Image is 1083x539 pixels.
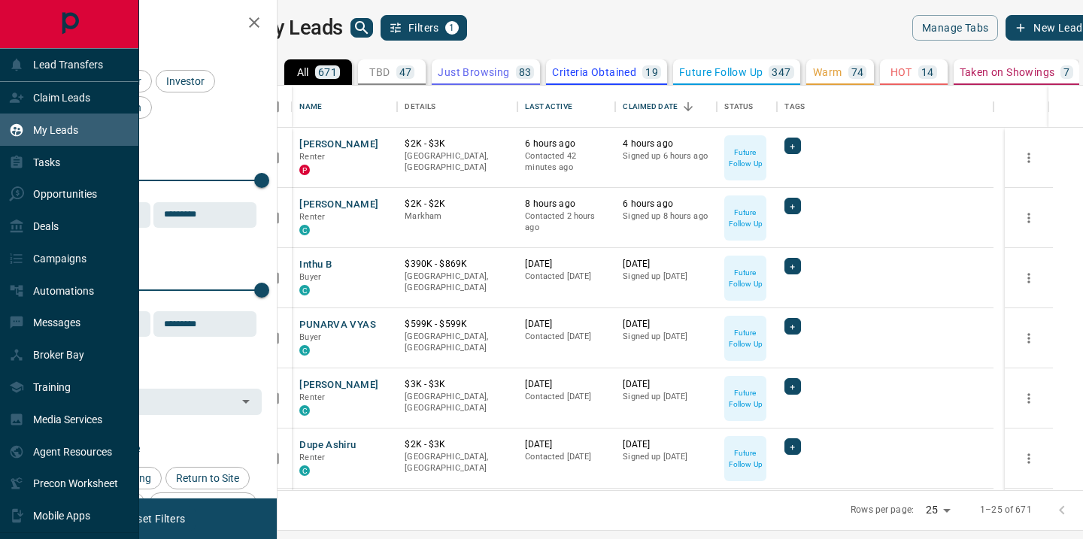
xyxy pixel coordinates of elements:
p: 8 hours ago [525,198,608,210]
span: + [790,198,795,213]
span: Renter [299,212,325,222]
p: Signed up [DATE] [623,331,709,343]
p: Signed up [DATE] [623,271,709,283]
p: 671 [318,67,337,77]
h1: My Leads [256,16,343,40]
p: Contacted 42 minutes ago [525,150,608,174]
div: Set up Listing Alert [149,492,257,515]
button: more [1018,267,1040,289]
div: Details [405,86,435,128]
p: $390K - $869K [405,258,510,271]
div: + [784,198,800,214]
p: Contacted [DATE] [525,331,608,343]
p: 6 hours ago [623,198,709,210]
span: + [790,319,795,334]
div: Name [292,86,397,128]
button: more [1018,207,1040,229]
div: Name [299,86,322,128]
p: Future Follow Up [679,67,763,77]
p: [GEOGRAPHIC_DATA], [GEOGRAPHIC_DATA] [405,331,510,354]
button: Dupe Ashiru [299,438,356,453]
div: Details [397,86,517,128]
span: Renter [299,152,325,162]
div: Claimed Date [623,86,678,128]
div: Last Active [525,86,572,128]
button: [PERSON_NAME] [299,378,378,392]
p: [DATE] [525,438,608,451]
span: + [790,138,795,153]
p: Markham [405,210,510,223]
p: $2K - $3K [405,138,510,150]
button: Open [235,391,256,412]
span: + [790,439,795,454]
p: Signed up 8 hours ago [623,210,709,223]
p: Contacted [DATE] [525,271,608,283]
p: [DATE] [623,438,709,451]
button: Reset Filters [114,506,195,531]
p: $3K - $3K [405,378,510,391]
div: Investor [156,70,215,92]
button: Sort [678,96,699,117]
p: TBD [369,67,390,77]
div: + [784,258,800,274]
p: $2K - $3K [405,438,510,451]
p: Taken on Showings [960,67,1055,77]
button: PUNARVA VYAS [299,318,376,332]
p: Future Follow Up [726,327,765,350]
div: Tags [784,86,805,128]
button: search button [350,18,373,38]
p: 1–25 of 671 [980,504,1031,516]
p: Future Follow Up [726,207,765,229]
p: 83 [519,67,532,77]
button: [PERSON_NAME] [299,138,378,152]
p: Contacted [DATE] [525,451,608,463]
p: 14 [921,67,934,77]
p: 7 [1063,67,1069,77]
button: Inthu B [299,258,332,272]
p: 6 hours ago [525,138,608,150]
p: [DATE] [623,318,709,331]
div: condos.ca [299,285,310,295]
p: Contacted [DATE] [525,391,608,403]
p: 74 [851,67,864,77]
p: All [297,67,309,77]
p: Contacted 2 hours ago [525,210,608,234]
div: + [784,138,800,154]
div: condos.ca [299,405,310,416]
button: more [1018,327,1040,350]
p: Signed up 6 hours ago [623,150,709,162]
div: + [784,378,800,395]
p: [GEOGRAPHIC_DATA], [GEOGRAPHIC_DATA] [405,271,510,294]
div: Status [724,86,753,128]
button: more [1018,447,1040,470]
p: Future Follow Up [726,387,765,410]
p: 4 hours ago [623,138,709,150]
p: [GEOGRAPHIC_DATA], [GEOGRAPHIC_DATA] [405,150,510,174]
span: Buyer [299,272,321,282]
p: [GEOGRAPHIC_DATA], [GEOGRAPHIC_DATA] [405,451,510,474]
p: [DATE] [623,258,709,271]
p: Signed up [DATE] [623,451,709,463]
p: Future Follow Up [726,267,765,289]
div: condos.ca [299,345,310,356]
button: [PERSON_NAME] [299,198,378,212]
span: + [790,379,795,394]
div: condos.ca [299,225,310,235]
button: more [1018,387,1040,410]
p: [DATE] [525,258,608,271]
span: Buyer [299,332,321,342]
div: Claimed Date [615,86,717,128]
p: [DATE] [525,378,608,391]
p: Criteria Obtained [552,67,636,77]
p: Signed up [DATE] [623,391,709,403]
div: Tags [777,86,993,128]
span: + [790,259,795,274]
p: Just Browsing [438,67,509,77]
span: Renter [299,392,325,402]
p: $599K - $599K [405,318,510,331]
button: Filters1 [381,15,467,41]
p: [DATE] [623,378,709,391]
p: [DATE] [525,318,608,331]
p: Future Follow Up [726,147,765,169]
h2: Filters [48,15,262,33]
